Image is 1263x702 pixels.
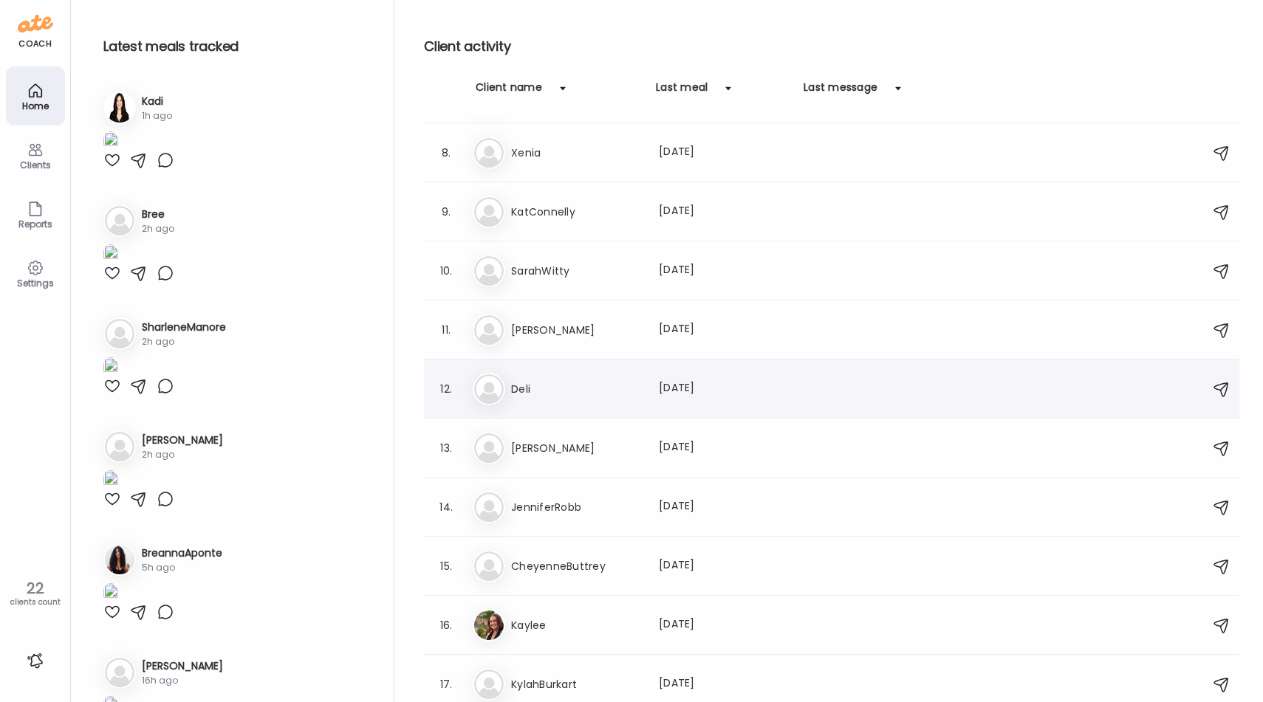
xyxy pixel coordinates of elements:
div: Reports [9,219,62,229]
div: [DATE] [659,557,789,575]
div: [DATE] [659,380,789,398]
h3: Deli [511,380,641,398]
div: Settings [9,278,62,288]
img: images%2F555KIswkU7auqlkmCEwLM2AoQl73%2FmfSWrJ8kgpdvCnkk9I9k%2F8IvOtbiDLhBluHfsnsJ4_1080 [103,583,118,603]
h3: KatConnelly [511,203,641,221]
img: avatars%2F5E2rH66xEUhV7BAAKNMRAJihVqg2 [105,93,134,123]
h3: [PERSON_NAME] [142,658,223,674]
img: ate [18,12,53,35]
img: bg-avatar-default.svg [474,138,504,168]
div: 17. [437,675,455,693]
img: bg-avatar-default.svg [474,374,504,404]
img: bg-avatar-default.svg [474,433,504,463]
img: bg-avatar-default.svg [474,670,504,699]
div: 8. [437,144,455,162]
h3: Xenia [511,144,641,162]
div: clients count [5,597,65,608]
div: 2h ago [142,222,174,235]
div: Last meal [656,80,708,103]
div: 2h ago [142,448,223,461]
div: Last message [804,80,877,103]
div: [DATE] [659,616,789,634]
div: [DATE] [659,439,789,457]
div: 16. [437,616,455,634]
img: avatars%2F555KIswkU7auqlkmCEwLM2AoQl73 [105,545,134,574]
div: 14. [437,498,455,516]
h3: JenniferRobb [511,498,641,516]
div: Client name [476,80,542,103]
img: bg-avatar-default.svg [474,197,504,227]
img: avatars%2FOrtt4HLVdTbRtS6UjPkOAbChT0m2 [474,610,504,640]
img: images%2FfslfCQ2QayQKNrx6VzL2Gb4VpJk2%2FGK0KP8EkOjGxNR2AkkUP%2FrbjXc8GB8RyuMQaijVbv_1080 [103,470,118,490]
h3: BreannaAponte [142,546,222,561]
img: images%2FjyO53B8KqxS2Z385maNCRLVmMoT2%2FQCvSOoFbMWsMri29lDca%2FnanzZd1BLvjQRmUzqh0p_1080 [103,357,118,377]
div: 2h ago [142,335,226,348]
div: Home [9,101,62,111]
h3: CheyenneButtrey [511,557,641,575]
img: bg-avatar-default.svg [474,256,504,286]
div: Clients [9,160,62,170]
h3: Bree [142,207,174,222]
h2: Client activity [424,35,1239,58]
img: bg-avatar-default.svg [105,432,134,461]
div: [DATE] [659,321,789,339]
div: 15. [437,557,455,575]
h3: [PERSON_NAME] [511,321,641,339]
img: bg-avatar-default.svg [105,319,134,348]
h3: KylahBurkart [511,675,641,693]
div: 22 [5,579,65,597]
div: 13. [437,439,455,457]
img: images%2F5E2rH66xEUhV7BAAKNMRAJihVqg2%2F6XonOHf01H7V6E63s6rS%2FRYuatTVFhaDBrybrg81N_1080 [103,131,118,151]
h3: [PERSON_NAME] [511,439,641,457]
img: bg-avatar-default.svg [474,315,504,345]
div: [DATE] [659,498,789,516]
div: 11. [437,321,455,339]
div: [DATE] [659,675,789,693]
div: [DATE] [659,144,789,162]
h2: Latest meals tracked [103,35,370,58]
div: [DATE] [659,262,789,280]
h3: Kaylee [511,616,641,634]
div: 10. [437,262,455,280]
img: bg-avatar-default.svg [105,206,134,235]
div: 5h ago [142,561,222,574]
div: coach [18,38,52,50]
img: images%2Fa620iywtnwfNKwqucAUmg8PZVIy2%2FO2GKtGpdHp9piSlDsIAk%2Fp52FrjKjdlryBa6aaDRl_1080 [103,244,118,264]
h3: SharleneManore [142,320,226,335]
div: 9. [437,203,455,221]
div: 1h ago [142,109,172,123]
div: [DATE] [659,203,789,221]
img: bg-avatar-default.svg [105,658,134,687]
h3: Kadi [142,94,172,109]
img: bg-avatar-default.svg [474,551,504,581]
h3: [PERSON_NAME] [142,433,223,448]
h3: SarahWitty [511,262,641,280]
div: 12. [437,380,455,398]
div: 16h ago [142,674,223,687]
img: bg-avatar-default.svg [474,492,504,522]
